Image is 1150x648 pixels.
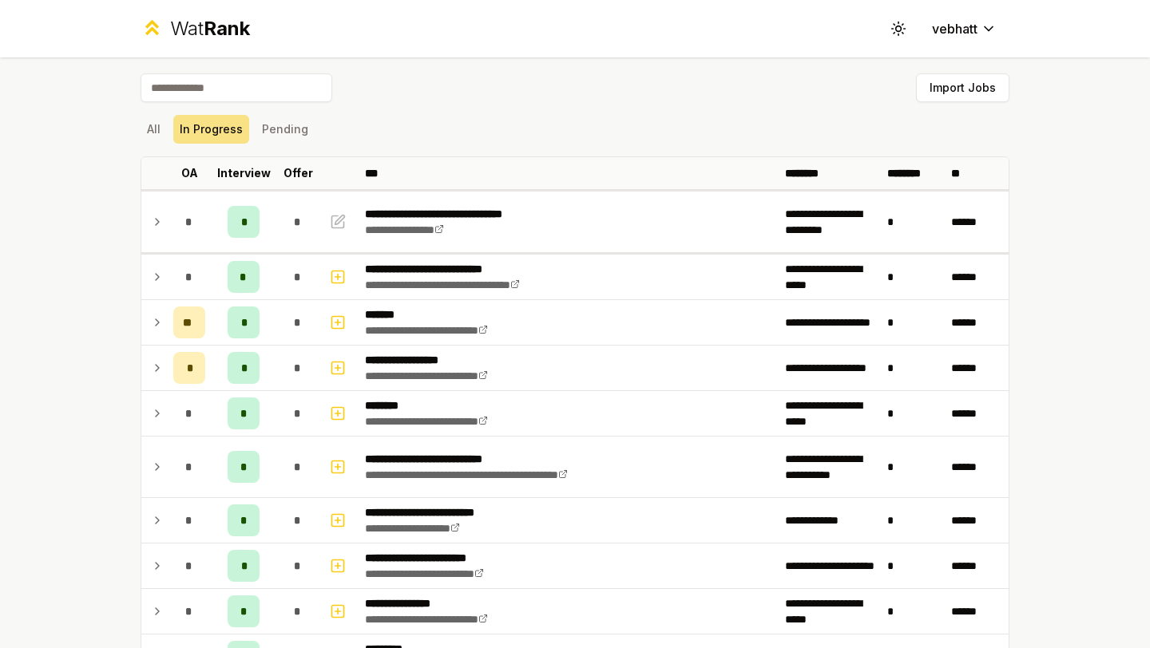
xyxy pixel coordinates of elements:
[916,73,1009,102] button: Import Jobs
[932,19,978,38] span: vebhatt
[170,16,250,41] div: Wat
[919,14,1009,43] button: vebhatt
[141,115,167,144] button: All
[173,115,249,144] button: In Progress
[284,165,313,181] p: Offer
[256,115,315,144] button: Pending
[217,165,271,181] p: Interview
[181,165,198,181] p: OA
[141,16,250,41] a: WatRank
[204,17,250,40] span: Rank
